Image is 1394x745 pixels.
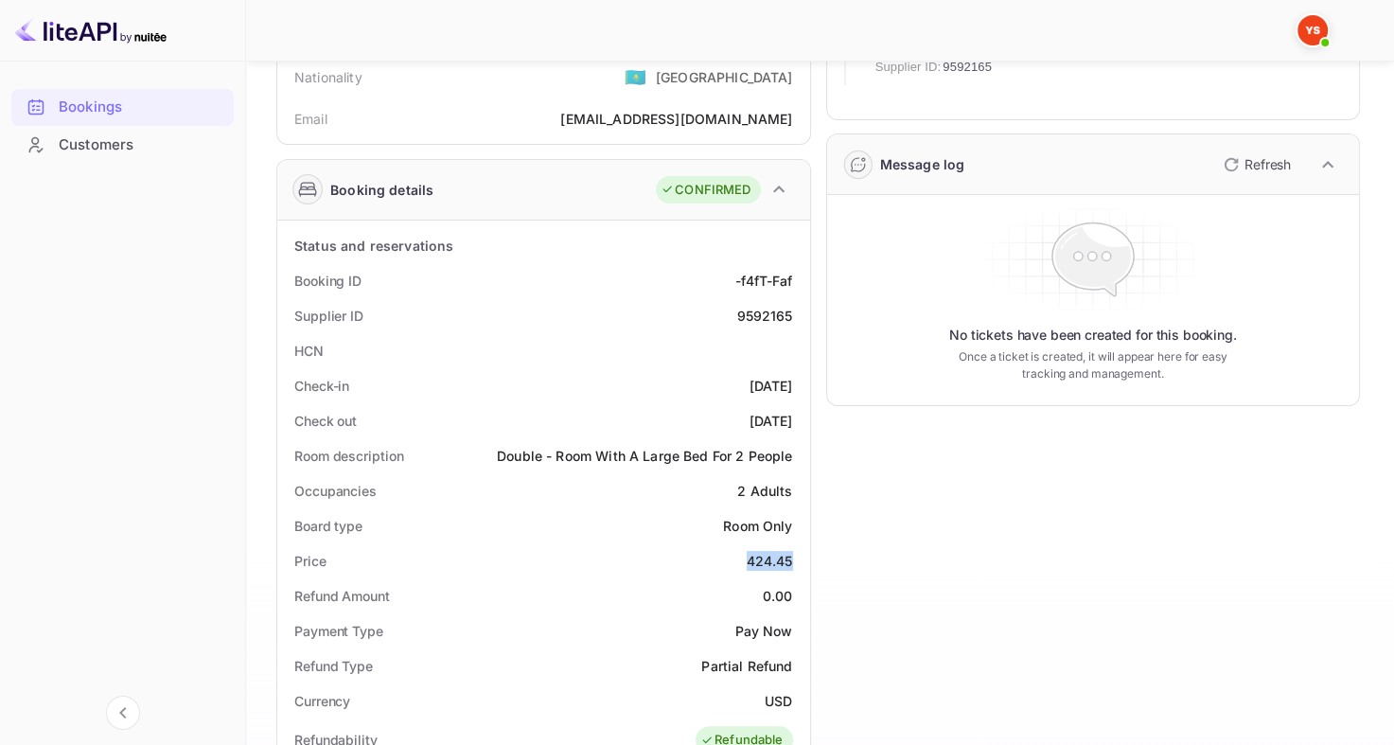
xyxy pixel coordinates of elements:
[656,67,793,87] div: [GEOGRAPHIC_DATA]
[294,67,362,87] div: Nationality
[875,58,942,77] span: Supplier ID:
[737,481,792,501] div: 2 Adults
[949,326,1237,345] p: No tickets have been created for this booking.
[950,348,1235,382] p: Once a ticket is created, it will appear here for easy tracking and management.
[747,551,793,571] div: 424.45
[294,376,349,396] div: Check-in
[59,134,224,156] div: Customers
[294,411,357,431] div: Check out
[11,89,234,124] a: Bookings
[294,481,377,501] div: Occupancies
[106,696,140,730] button: Collapse navigation
[11,127,234,164] div: Customers
[294,586,390,606] div: Refund Amount
[294,271,362,291] div: Booking ID
[736,306,792,326] div: 9592165
[15,15,167,45] img: LiteAPI logo
[750,376,793,396] div: [DATE]
[723,516,792,536] div: Room Only
[294,691,350,711] div: Currency
[294,551,326,571] div: Price
[625,60,646,94] span: United States
[1244,154,1291,174] p: Refresh
[1212,150,1298,180] button: Refresh
[294,306,363,326] div: Supplier ID
[880,154,965,174] div: Message log
[1297,15,1328,45] img: Yandex Support
[735,271,792,291] div: -f4fT-Faf
[294,446,403,466] div: Room description
[330,180,433,200] div: Booking details
[294,656,373,676] div: Refund Type
[59,97,224,118] div: Bookings
[294,621,383,641] div: Payment Type
[750,411,793,431] div: [DATE]
[497,446,792,466] div: Double - Room With A Large Bed For 2 People
[294,516,362,536] div: Board type
[763,586,793,606] div: 0.00
[734,621,792,641] div: Pay Now
[943,58,992,77] span: 9592165
[11,89,234,126] div: Bookings
[294,236,453,256] div: Status and reservations
[661,181,750,200] div: CONFIRMED
[294,109,327,129] div: Email
[765,691,792,711] div: USD
[701,656,792,676] div: Partial Refund
[11,127,234,162] a: Customers
[560,109,792,129] div: [EMAIL_ADDRESS][DOMAIN_NAME]
[294,341,324,361] div: HCN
